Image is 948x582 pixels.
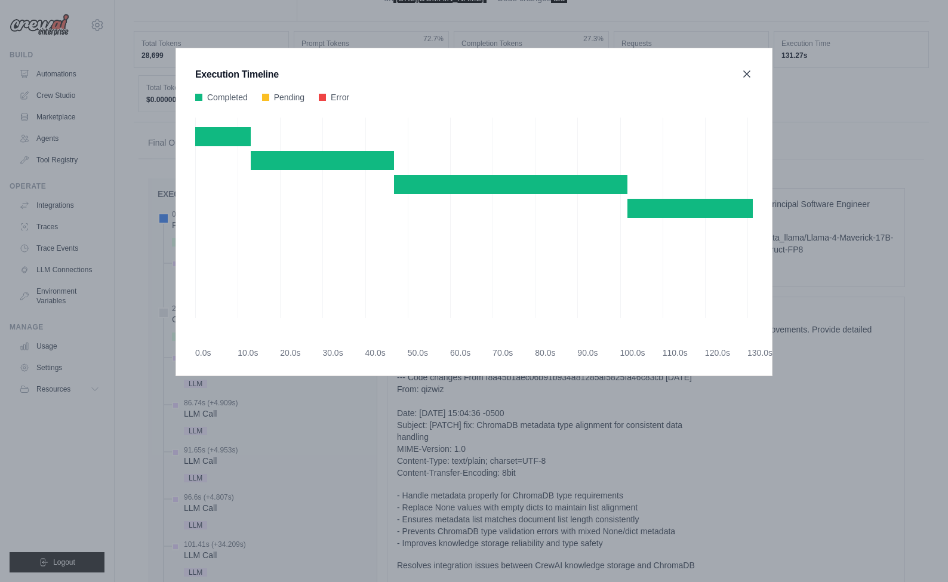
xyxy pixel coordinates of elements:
div: 40.0s [365,347,386,359]
div: 110.0s [663,347,688,359]
h3: Execution Timeline [195,67,279,82]
div: 80.0s [535,347,555,359]
div: 130.0s [747,347,772,359]
div: 70.0s [493,347,513,359]
div: 30.0s [322,347,343,359]
div: 10.0s [238,347,258,359]
span: Completed [207,91,248,103]
span: Error [331,91,349,103]
div: 120.0s [705,347,730,359]
div: 60.0s [450,347,470,359]
div: 100.0s [620,347,645,359]
div: 0.0s [195,347,211,359]
div: 20.0s [280,347,300,359]
iframe: Chat Widget [888,525,948,582]
div: 50.0s [408,347,428,359]
div: 90.0s [577,347,598,359]
span: Pending [274,91,304,103]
